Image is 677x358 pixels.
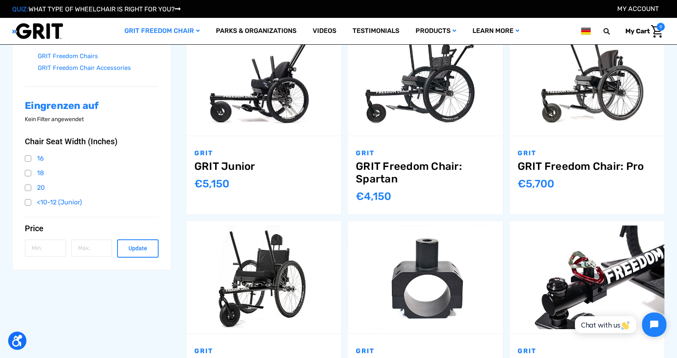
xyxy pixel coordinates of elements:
[617,5,659,13] a: Konto
[25,239,66,257] input: Min.
[12,23,63,39] img: GRIT All-Terrain Wheelchair and Mobility Equipment
[348,28,503,131] img: GRIT Freedom Chair: Spartan
[25,137,118,146] span: Chair Seat Width (Inches)
[464,18,527,44] a: Learn More
[619,23,665,40] a: Warenkorb mit 0 Artikeln
[38,50,159,62] a: GRIT Freedom Chairs
[71,239,113,257] input: Max.
[348,221,503,334] a: Utility Clamp - Bare,$299.00
[25,223,159,233] button: Price
[509,221,664,334] a: Utility Clamp - Rope Mount,$349.00
[356,160,494,185] a: GRIT Freedom Chair: Spartan,$3,995.00
[25,223,44,233] span: Price
[344,18,407,44] a: Testimonials
[186,24,341,136] a: GRIT Junior,$4,995.00
[12,5,181,13] a: QUIZ:WHAT TYPE OF WHEELCHAIR IS RIGHT FOR YOU?
[356,346,494,356] p: GRIT
[25,167,159,179] a: 18
[509,24,664,136] a: GRIT Freedom Chair: Pro,$5,495.00
[25,182,159,194] a: 20
[25,196,159,208] a: <10-12 (Junior)
[117,239,159,258] button: Update
[607,23,619,40] input: Search
[625,27,650,35] span: My Cart
[566,306,673,344] iframe: Tidio Chat
[348,24,503,136] a: GRIT Freedom Chair: Spartan,$3,995.00
[651,25,663,38] img: Cart
[657,23,665,31] span: 0
[116,18,208,44] a: GRIT Freedom Chair
[208,18,305,44] a: Parks & Organizations
[25,152,159,165] a: 16
[348,226,503,329] img: Utility Clamp - Bare
[12,5,28,13] span: QUIZ:
[518,178,554,190] span: €‌5,700
[518,160,656,173] a: GRIT Freedom Chair: Pro,$5,495.00
[194,178,229,190] span: €‌5,150
[25,115,159,124] p: Kein Filter angewendet
[186,28,341,131] img: GRIT Junior: GRIT Freedom Chair all terrain wheelchair engineered specifically for kids
[509,226,664,329] img: Utility Clamp - Rope Mount
[509,28,664,131] img: GRIT Freedom Chair Pro: the Pro model shown including contoured Invacare Matrx seatback, Spinergy...
[407,18,464,44] a: Products
[186,221,341,334] a: GRIT Freedom Chair: 3.0,$2,995.00
[25,137,159,146] button: Chair Seat Width (Inches)
[518,148,656,158] p: GRIT
[305,18,344,44] a: Videos
[356,190,391,203] span: €‌4,150
[186,226,341,329] img: GRIT Freedom Chair: 3.0
[25,100,159,112] h2: Eingrenzen auf
[581,26,591,36] img: de.png
[194,346,333,356] p: GRIT
[194,148,333,158] p: GRIT
[38,62,159,74] a: GRIT Freedom Chair Accessories
[194,160,333,173] a: GRIT Junior,$4,995.00
[518,346,656,356] p: GRIT
[356,148,494,158] p: GRIT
